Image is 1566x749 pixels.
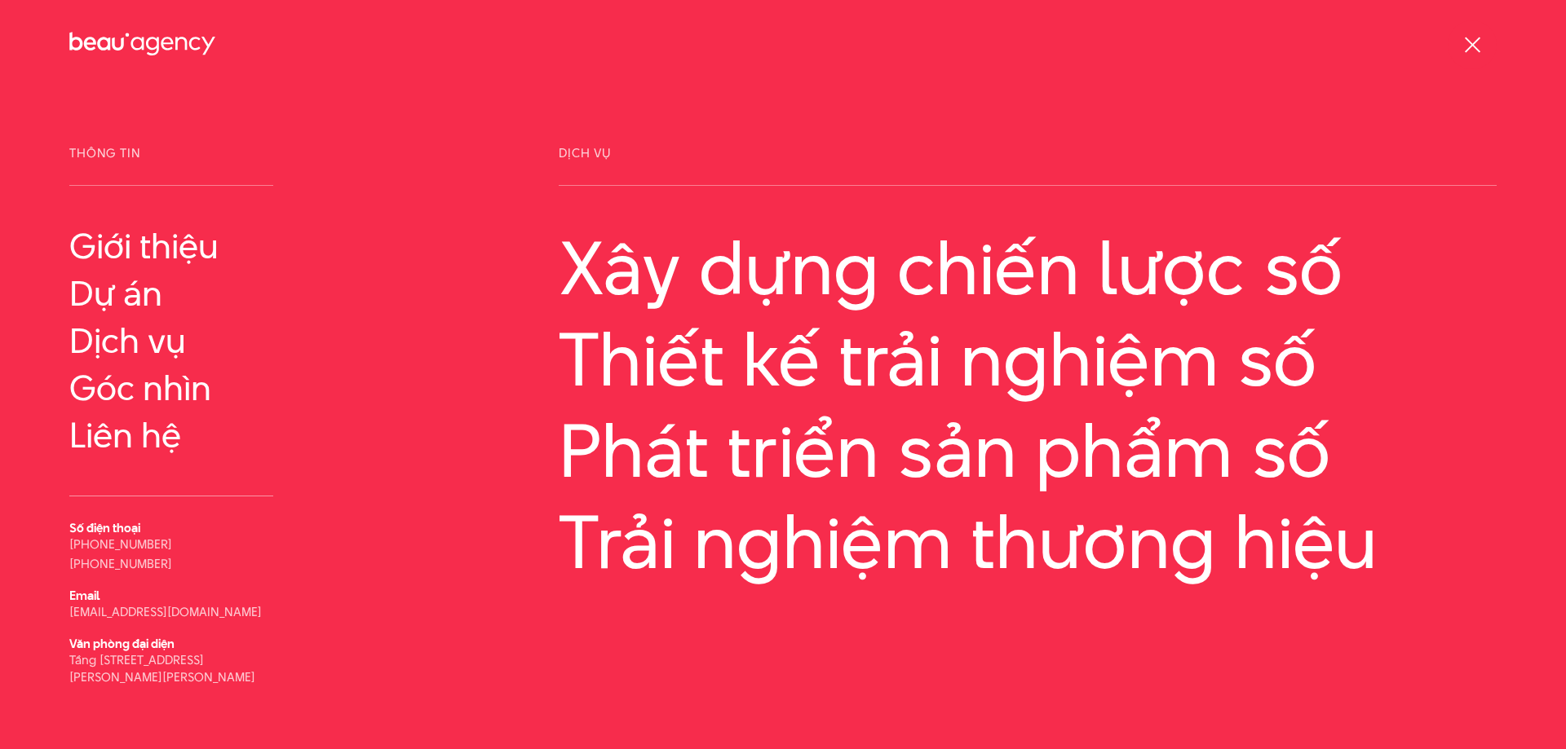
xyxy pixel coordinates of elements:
a: Giới thiệu [69,227,273,266]
a: Dự án [69,274,273,313]
b: Email [69,587,100,604]
b: Văn phòng đại diện [69,635,175,652]
a: [PHONE_NUMBER] [69,535,172,553]
a: [EMAIL_ADDRESS][DOMAIN_NAME] [69,603,262,620]
b: Số điện thoại [69,519,140,536]
a: Xây dựng chiến lược số [559,227,1497,310]
a: [PHONE_NUMBER] [69,555,172,572]
p: Tầng [STREET_ADDRESS][PERSON_NAME][PERSON_NAME] [69,651,273,685]
span: Thông tin [69,147,273,186]
a: Liên hệ [69,416,273,455]
a: Dịch vụ [69,321,273,360]
a: Phát triển sản phẩm số [559,409,1497,492]
a: Thiết kế trải nghiệm số [559,318,1497,401]
a: Trải nghiệm thương hiệu [559,500,1497,584]
span: Dịch vụ [559,147,1497,186]
a: Góc nhìn [69,368,273,408]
